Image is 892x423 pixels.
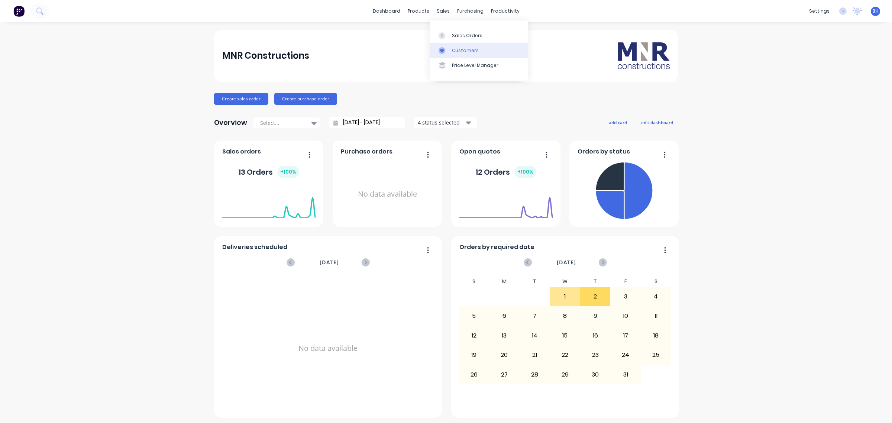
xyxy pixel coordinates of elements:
[520,326,550,345] div: 14
[459,365,489,384] div: 26
[641,287,671,306] div: 4
[222,48,309,63] div: MNR Constructions
[414,117,477,128] button: 4 status selected
[453,6,487,17] div: purchasing
[550,287,580,306] div: 1
[611,326,640,345] div: 17
[550,307,580,325] div: 8
[459,147,500,156] span: Open quotes
[610,276,641,287] div: F
[430,28,528,43] a: Sales Orders
[222,243,287,252] span: Deliveries scheduled
[430,43,528,58] a: Customers
[611,346,640,364] div: 24
[341,159,434,229] div: No data available
[475,166,536,178] div: 12 Orders
[341,147,392,156] span: Purchase orders
[13,6,25,17] img: Factory
[452,32,482,39] div: Sales Orders
[489,276,520,287] div: M
[418,119,465,126] div: 4 status selected
[452,47,479,54] div: Customers
[489,307,519,325] div: 6
[320,258,339,267] span: [DATE]
[238,166,299,178] div: 13 Orders
[581,365,610,384] div: 30
[604,117,632,127] button: add card
[550,346,580,364] div: 22
[520,276,550,287] div: T
[514,166,536,178] div: + 100 %
[581,287,610,306] div: 2
[641,276,671,287] div: S
[452,62,498,69] div: Price Level Manager
[404,6,433,17] div: products
[636,117,678,127] button: edit dashboard
[611,307,640,325] div: 10
[433,6,453,17] div: sales
[459,307,489,325] div: 5
[430,58,528,73] a: Price Level Manager
[618,42,670,69] img: MNR Constructions
[489,326,519,345] div: 13
[578,147,630,156] span: Orders by status
[520,365,550,384] div: 28
[550,276,580,287] div: W
[872,8,879,14] span: BH
[611,365,640,384] div: 31
[222,147,261,156] span: Sales orders
[459,326,489,345] div: 12
[214,93,268,105] button: Create sales order
[611,287,640,306] div: 3
[520,307,550,325] div: 7
[214,115,247,130] div: Overview
[581,307,610,325] div: 9
[641,307,671,325] div: 11
[459,346,489,364] div: 19
[641,346,671,364] div: 25
[557,258,576,267] span: [DATE]
[487,6,523,17] div: productivity
[489,365,519,384] div: 27
[274,93,337,105] button: Create purchase order
[550,326,580,345] div: 15
[369,6,404,17] a: dashboard
[222,276,434,420] div: No data available
[550,365,580,384] div: 29
[581,346,610,364] div: 23
[277,166,299,178] div: + 100 %
[459,276,489,287] div: S
[489,346,519,364] div: 20
[520,346,550,364] div: 21
[641,326,671,345] div: 18
[580,276,611,287] div: T
[581,326,610,345] div: 16
[805,6,833,17] div: settings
